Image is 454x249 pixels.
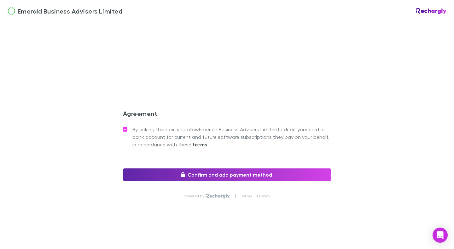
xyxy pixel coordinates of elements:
div: Open Intercom Messenger [433,228,448,243]
a: Terms [241,194,252,199]
button: Confirm and add payment method [123,168,331,181]
p: Powered by [184,194,206,199]
strong: terms [193,141,207,148]
img: Rechargly Logo [416,8,446,14]
span: Emerald Business Advisers Limited [18,6,122,16]
h3: Agreement [123,110,331,120]
img: Rechargly Logo [206,194,230,199]
a: Privacy [257,194,270,199]
p: | [235,194,236,199]
span: By ticking this box, you allow Emerald Business Advisers Limited to debit your card or bank accou... [132,126,331,148]
img: Emerald Business Advisers Limited's Logo [8,7,15,15]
